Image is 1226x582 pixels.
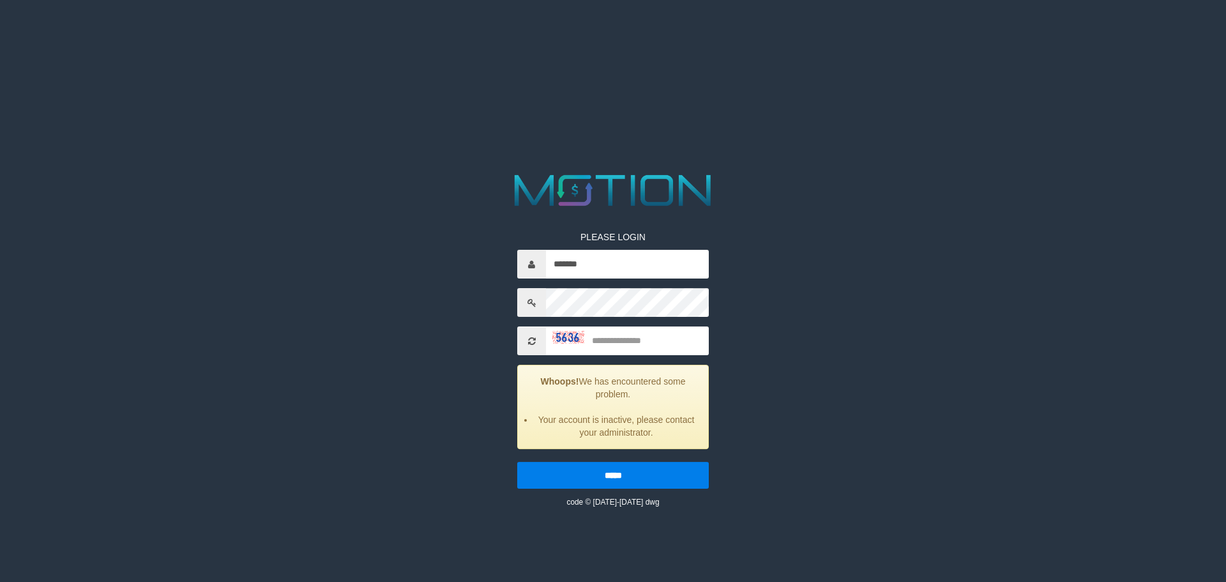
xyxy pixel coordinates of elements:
[541,376,579,387] strong: Whoops!
[534,413,699,439] li: Your account is inactive, please contact your administrator.
[552,331,584,344] img: captcha
[506,169,720,211] img: MOTION_logo.png
[566,498,659,507] small: code © [DATE]-[DATE] dwg
[517,365,709,449] div: We has encountered some problem.
[517,231,709,243] p: PLEASE LOGIN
